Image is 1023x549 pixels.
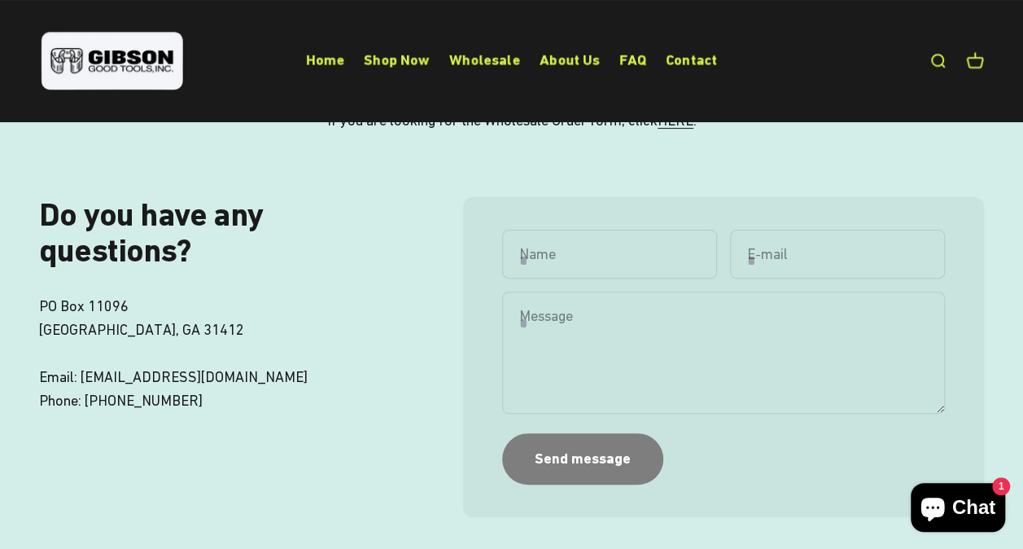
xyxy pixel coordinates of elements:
a: Wholesale [449,51,520,68]
div: Send message [535,447,631,471]
h2: Do you have any questions? [39,197,411,269]
a: HERE [658,112,693,129]
a: Contact [666,51,717,68]
a: Home [306,51,344,68]
p: PO Box 11096 [GEOGRAPHIC_DATA], GA 31412 Email: [EMAIL_ADDRESS][DOMAIN_NAME] Phone: [PHONE_NUMBER] [39,295,411,412]
a: Shop Now [364,51,430,68]
button: Send message [502,433,663,485]
a: FAQ [619,51,646,68]
inbox-online-store-chat: Shopify online store chat [906,483,1010,536]
a: About Us [540,51,600,68]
